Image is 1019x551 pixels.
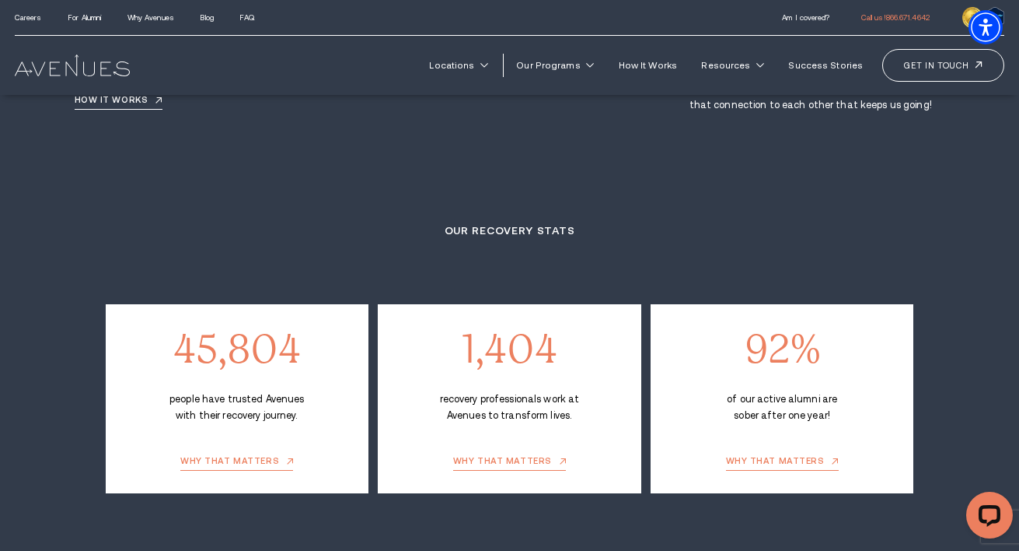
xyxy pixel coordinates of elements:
[693,53,773,78] a: Resources
[651,304,913,493] div: /
[68,13,101,22] a: For Alumni
[200,13,213,22] a: Blog
[378,304,640,493] div: /
[421,53,497,78] a: Locations
[127,13,174,22] a: Why Avenues
[954,486,1019,551] iframe: To enrich screen reader interactions, please activate Accessibility in Grammarly extension settings
[75,96,162,110] a: How it works
[782,13,829,22] a: Am I covered?
[106,304,368,493] div: /
[882,49,1004,82] a: Get in touch
[609,53,686,78] a: How It Works
[726,457,839,471] a: why that matters
[886,13,930,22] span: 866.671.4642
[453,457,566,471] a: why that matters
[239,13,253,22] a: FAQ
[508,53,602,78] a: Our Programs
[968,10,1003,44] div: Accessibility Menu
[180,457,293,471] a: why that matters
[106,223,914,239] h3: Our recovery stats
[15,13,42,22] a: Careers
[780,53,871,78] a: Success Stories
[861,13,930,22] a: call 888.683.0333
